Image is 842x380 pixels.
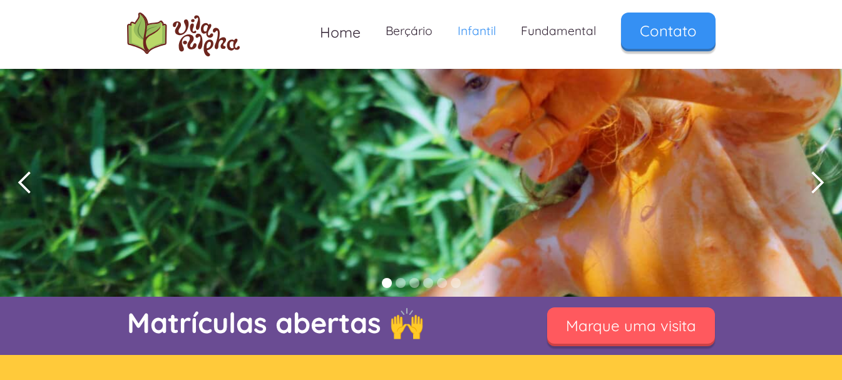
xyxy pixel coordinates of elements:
img: logo Escola Vila Alpha [127,13,240,56]
span: Home [320,23,361,41]
div: Show slide 1 of 6 [382,278,392,288]
div: Show slide 2 of 6 [396,278,406,288]
div: Show slide 6 of 6 [451,278,461,288]
a: Contato [621,13,716,49]
a: Fundamental [508,13,608,49]
a: Home [307,13,373,52]
div: Show slide 3 of 6 [409,278,419,288]
a: home [127,13,240,56]
div: Show slide 4 of 6 [423,278,433,288]
div: Show slide 5 of 6 [437,278,447,288]
div: next slide [792,69,842,297]
a: Infantil [445,13,508,49]
a: Marque uma visita [547,307,715,344]
a: Berçário [373,13,445,49]
p: Matrículas abertas 🙌 [127,303,515,342]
